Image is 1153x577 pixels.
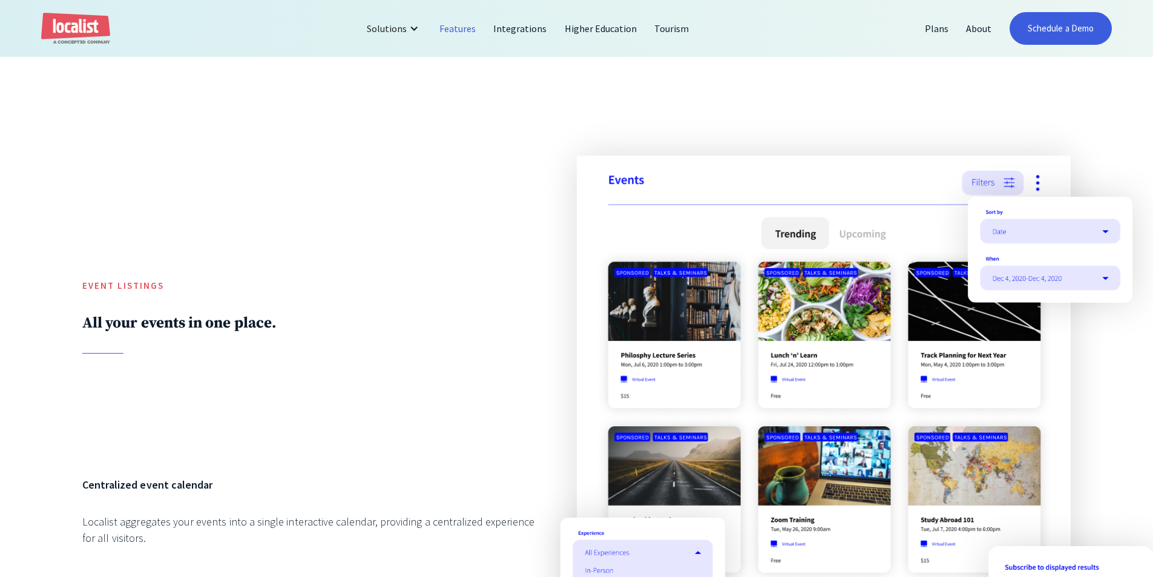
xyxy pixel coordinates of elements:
a: About [958,14,1000,43]
a: home [41,13,110,45]
a: Tourism [646,14,698,43]
a: Integrations [485,14,556,43]
a: Higher Education [556,14,646,43]
a: Plans [916,14,958,43]
a: Schedule a Demo [1010,12,1112,45]
div: Solutions [367,21,407,36]
h5: Event Listings [82,279,535,293]
div: Localist aggregates your events into a single interactive calendar, providing a centralized exper... [82,513,535,546]
h6: Centralized event calendar [82,476,535,493]
div: Solutions [358,14,431,43]
h2: All your events in one place. [82,314,535,332]
a: Features [431,14,485,43]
